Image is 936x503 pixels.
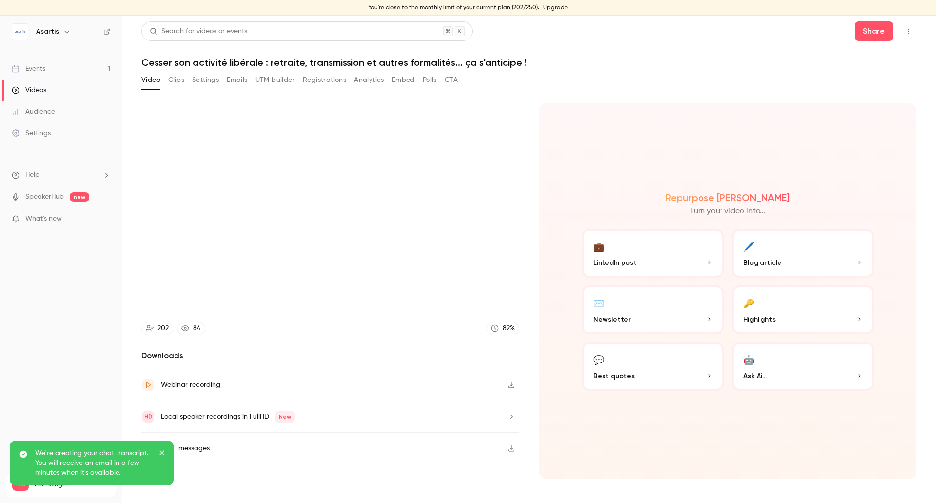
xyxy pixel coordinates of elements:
button: Clips [168,72,184,88]
button: Settings [192,72,219,88]
h2: Downloads [141,350,519,362]
a: 84 [177,322,205,335]
p: We're creating your chat transcript. You will receive an email in a few minutes when it's available. [35,448,152,478]
button: Analytics [354,72,384,88]
span: Newsletter [593,314,631,324]
div: 🤖 [743,352,754,367]
button: close [159,448,166,460]
button: 🤖Ask Ai... [732,342,874,391]
h6: Asartis [36,27,59,37]
button: Share [855,21,893,41]
div: 💼 [593,239,604,254]
span: New [275,411,295,423]
div: 84 [193,323,201,334]
div: Webinar recording [161,379,220,391]
span: new [70,192,89,202]
button: Emails [227,72,247,88]
div: 202 [157,323,169,334]
span: Blog article [743,258,781,268]
a: 202 [141,322,173,335]
span: Best quotes [593,371,635,381]
img: Asartis [12,24,28,40]
button: Registrations [303,72,346,88]
div: Videos [12,85,46,95]
button: Top Bar Actions [901,23,916,39]
button: ✉️Newsletter [582,285,724,334]
span: Ask Ai... [743,371,767,381]
button: CTA [445,72,458,88]
button: Video [141,72,160,88]
button: 💬Best quotes [582,342,724,391]
div: Local speaker recordings in FullHD [161,411,295,423]
span: Help [25,170,39,180]
div: Search for videos or events [150,26,247,37]
div: ✉️ [593,295,604,310]
div: Events [12,64,45,74]
div: Audience [12,107,55,117]
button: Embed [392,72,415,88]
li: help-dropdown-opener [12,170,110,180]
a: Upgrade [543,4,568,12]
span: Highlights [743,314,776,324]
div: 🖊️ [743,239,754,254]
p: Turn your video into... [690,205,766,217]
div: 🔑 [743,295,754,310]
a: 82% [487,322,519,335]
a: SpeakerHub [25,192,64,202]
div: Settings [12,128,51,138]
button: Polls [423,72,437,88]
span: What's new [25,214,62,224]
button: 🖊️Blog article [732,229,874,278]
h1: Cesser son activité libérale : retraite, transmission et autres formalités... ça s'anticipe ! [141,57,916,68]
div: Chat messages [161,443,210,454]
button: UTM builder [255,72,295,88]
div: 82 % [503,323,515,334]
button: 💼LinkedIn post [582,229,724,278]
button: 🔑Highlights [732,285,874,334]
div: 💬 [593,352,604,367]
h2: Repurpose [PERSON_NAME] [665,192,790,203]
span: LinkedIn post [593,258,637,268]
